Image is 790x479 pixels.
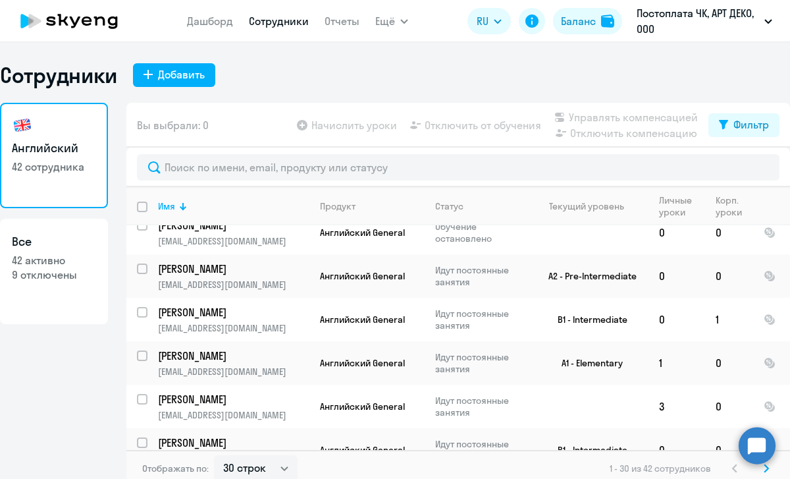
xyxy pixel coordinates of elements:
[526,341,648,385] td: A1 - Elementary
[705,254,753,298] td: 0
[716,194,742,218] div: Корп. уроки
[610,463,711,474] span: 1 - 30 из 42 сотрудников
[601,14,614,28] img: balance
[561,13,596,29] div: Баланс
[716,194,752,218] div: Корп. уроки
[549,200,624,212] div: Текущий уровень
[158,218,307,233] p: [PERSON_NAME]
[320,227,405,239] span: Английский General
[137,117,209,133] span: Вы выбрали: 0
[705,211,753,254] td: 0
[708,113,779,137] button: Фильтр
[320,444,405,456] span: Английский General
[630,5,779,37] button: Постоплата ЧК, АРТ ДЕКО, ООО
[435,351,525,375] p: Идут постоянные занятия
[320,357,405,369] span: Английский General
[435,200,525,212] div: Статус
[187,14,233,28] a: Дашборд
[435,264,525,288] p: Идут постоянные занятия
[435,395,525,418] p: Идут постоянные занятия
[320,270,405,282] span: Английский General
[133,63,215,87] button: Добавить
[158,322,309,334] p: [EMAIL_ADDRESS][DOMAIN_NAME]
[659,194,704,218] div: Личные уроки
[648,385,705,428] td: 3
[325,14,359,28] a: Отчеты
[158,392,309,407] a: [PERSON_NAME]
[705,298,753,341] td: 1
[12,268,96,282] p: 9 отключены
[158,200,175,212] div: Имя
[158,262,307,276] p: [PERSON_NAME]
[537,200,648,212] div: Текущий уровень
[435,438,525,462] p: Идут постоянные занятия
[648,254,705,298] td: 0
[320,200,355,212] div: Продукт
[158,409,309,421] p: [EMAIL_ADDRESS][DOMAIN_NAME]
[249,14,309,28] a: Сотрудники
[375,13,395,29] span: Ещё
[648,211,705,254] td: 0
[158,305,307,320] p: [PERSON_NAME]
[158,392,307,407] p: [PERSON_NAME]
[648,298,705,341] td: 0
[320,401,405,412] span: Английский General
[477,13,488,29] span: RU
[158,436,307,450] p: [PERSON_NAME]
[137,154,779,181] input: Поиск по имени, email, продукту или статусу
[12,159,96,174] p: 42 сотрудника
[158,262,309,276] a: [PERSON_NAME]
[467,8,511,34] button: RU
[158,235,309,247] p: [EMAIL_ADDRESS][DOMAIN_NAME]
[158,349,309,363] a: [PERSON_NAME]
[659,194,693,218] div: Личные уроки
[158,67,205,82] div: Добавить
[320,314,405,325] span: Английский General
[12,140,96,157] h3: Английский
[142,463,209,474] span: Отображать по:
[435,200,463,212] div: Статус
[733,117,769,132] div: Фильтр
[158,349,307,363] p: [PERSON_NAME]
[158,200,309,212] div: Имя
[320,200,424,212] div: Продукт
[12,233,96,250] h3: Все
[705,341,753,385] td: 0
[158,305,309,320] a: [PERSON_NAME]
[526,298,648,341] td: B1 - Intermediate
[637,5,759,37] p: Постоплата ЧК, АРТ ДЕКО, ООО
[375,8,408,34] button: Ещё
[705,428,753,472] td: 0
[435,308,525,331] p: Идут постоянные занятия
[158,366,309,378] p: [EMAIL_ADDRESS][DOMAIN_NAME]
[648,428,705,472] td: 0
[648,341,705,385] td: 1
[12,115,33,136] img: english
[526,254,648,298] td: A2 - Pre-Intermediate
[553,8,622,34] button: Балансbalance
[526,428,648,472] td: B1 - Intermediate
[158,279,309,291] p: [EMAIL_ADDRESS][DOMAIN_NAME]
[705,385,753,428] td: 0
[12,253,96,268] p: 42 активно
[158,436,309,450] a: [PERSON_NAME]
[158,218,309,233] a: [PERSON_NAME]
[435,221,525,244] p: Обучение остановлено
